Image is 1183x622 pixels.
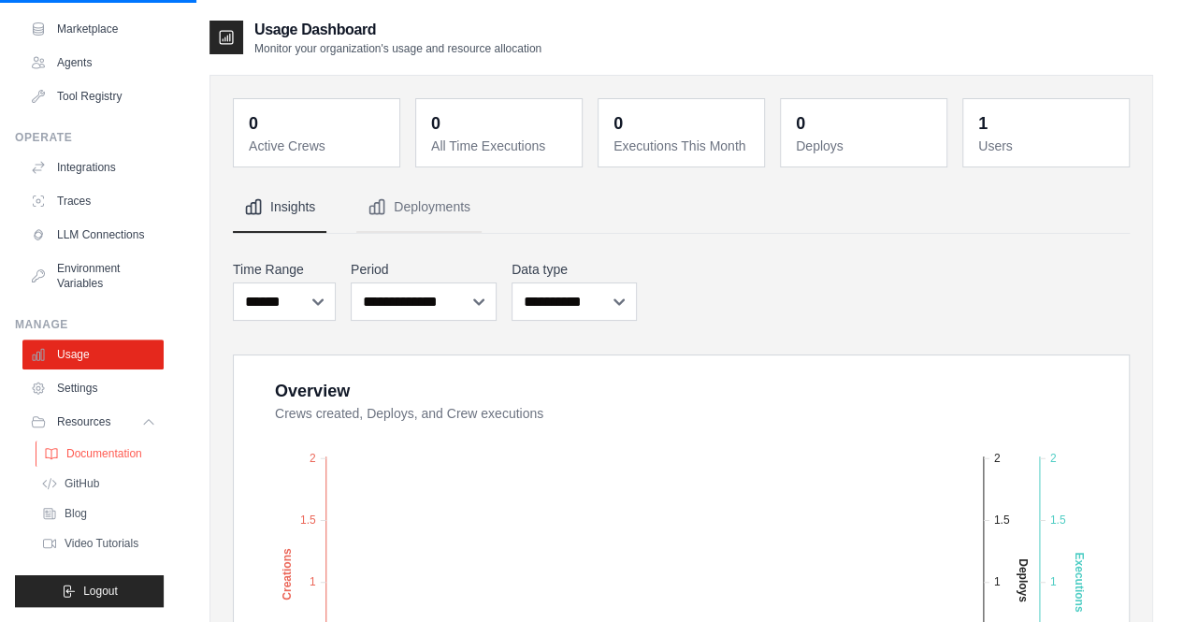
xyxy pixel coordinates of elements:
[65,476,99,491] span: GitHub
[613,137,753,155] dt: Executions This Month
[356,182,482,233] button: Deployments
[15,130,164,145] div: Operate
[22,373,164,403] a: Settings
[431,137,570,155] dt: All Time Executions
[351,260,497,279] label: Period
[281,548,294,600] text: Creations
[978,110,988,137] div: 1
[57,414,110,429] span: Resources
[22,253,164,298] a: Environment Variables
[796,110,805,137] div: 0
[275,404,1106,423] dt: Crews created, Deploys, and Crew executions
[431,110,440,137] div: 0
[254,41,541,56] p: Monitor your organization's usage and resource allocation
[22,48,164,78] a: Agents
[22,220,164,250] a: LLM Connections
[22,14,164,44] a: Marketplace
[613,110,623,137] div: 0
[249,137,388,155] dt: Active Crews
[233,182,326,233] button: Insights
[22,340,164,369] a: Usage
[34,530,164,557] a: Video Tutorials
[34,470,164,497] a: GitHub
[310,575,316,588] tspan: 1
[22,186,164,216] a: Traces
[300,514,316,527] tspan: 1.5
[233,182,1130,233] nav: Tabs
[233,260,336,279] label: Time Range
[994,575,1001,588] tspan: 1
[994,514,1010,527] tspan: 1.5
[66,446,142,461] span: Documentation
[249,110,258,137] div: 0
[978,137,1118,155] dt: Users
[310,452,316,465] tspan: 2
[65,536,138,551] span: Video Tutorials
[22,407,164,437] button: Resources
[1050,514,1066,527] tspan: 1.5
[1073,553,1086,613] text: Executions
[22,81,164,111] a: Tool Registry
[254,19,541,41] h2: Usage Dashboard
[83,584,118,599] span: Logout
[65,506,87,521] span: Blog
[15,575,164,607] button: Logout
[22,152,164,182] a: Integrations
[15,317,164,332] div: Manage
[1050,452,1057,465] tspan: 2
[275,378,350,404] div: Overview
[994,452,1001,465] tspan: 2
[34,500,164,527] a: Blog
[1017,558,1030,602] text: Deploys
[796,137,935,155] dt: Deploys
[36,441,166,467] a: Documentation
[512,260,637,279] label: Data type
[1050,575,1057,588] tspan: 1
